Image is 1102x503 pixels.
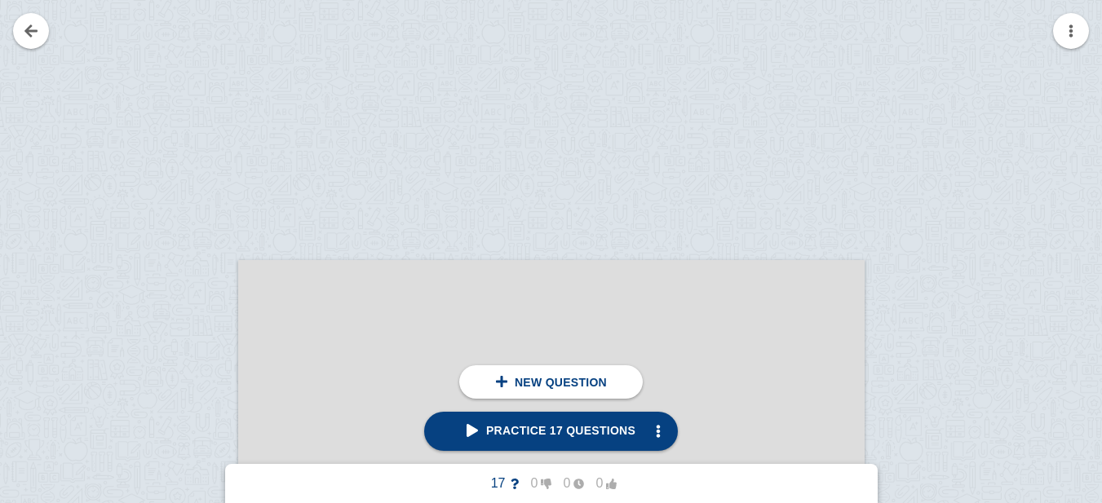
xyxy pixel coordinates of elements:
[519,476,551,491] span: 0
[584,476,617,491] span: 0
[473,470,630,496] button: 17000
[467,424,635,437] span: Practice 17 questions
[486,476,519,491] span: 17
[515,376,607,389] span: New question
[551,476,584,491] span: 0
[424,412,678,451] a: Practice 17 questions
[13,13,49,49] a: Go back to your notes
